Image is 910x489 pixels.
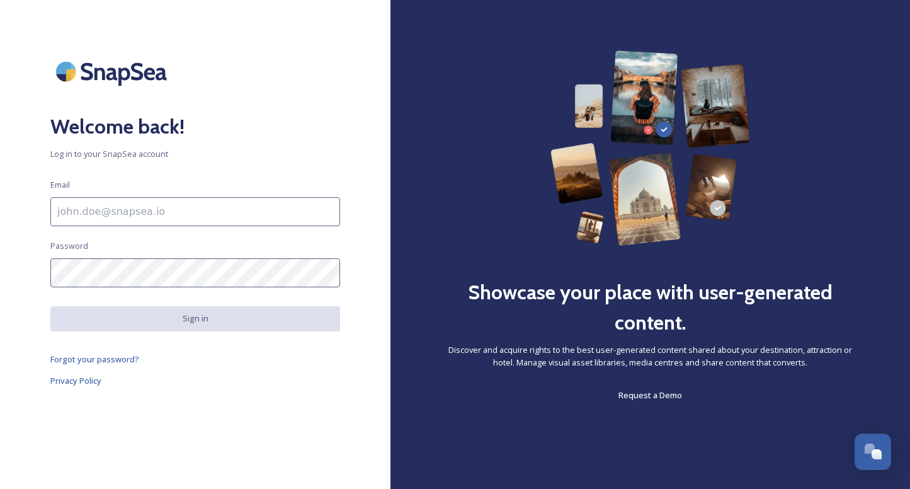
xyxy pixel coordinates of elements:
[50,306,340,331] button: Sign in
[50,375,101,386] span: Privacy Policy
[50,50,176,93] img: SnapSea Logo
[441,277,860,338] h2: Showcase your place with user-generated content.
[618,388,682,403] a: Request a Demo
[441,344,860,368] span: Discover and acquire rights to the best user-generated content shared about your destination, att...
[855,434,891,470] button: Open Chat
[50,354,139,365] span: Forgot your password?
[50,373,340,388] a: Privacy Policy
[50,352,340,367] a: Forgot your password?
[50,240,88,252] span: Password
[50,197,340,226] input: john.doe@snapsea.io
[618,389,682,401] span: Request a Demo
[550,50,750,246] img: 63b42ca75bacad526042e722_Group%20154-p-800.png
[50,148,340,160] span: Log in to your SnapSea account
[50,179,70,191] span: Email
[50,112,340,142] h2: Welcome back!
